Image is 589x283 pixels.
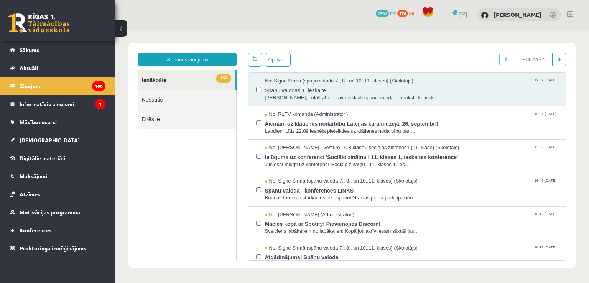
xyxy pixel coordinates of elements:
span: 10:12 [DATE] [418,215,443,221]
span: Digitālie materiāli [20,155,65,161]
span: [DEMOGRAPHIC_DATA] [20,137,80,143]
span: Atzīmes [20,191,40,197]
span: 160 [101,44,116,53]
span: 15:51 [DATE] [418,81,443,87]
span: Jūs esat ielūgti uz konferenci 'Sociālo zinātņu I 11. klases 1. ies... [150,132,443,139]
a: [DEMOGRAPHIC_DATA] [10,131,105,149]
a: Rīgas 1. Tālmācības vidusskola [8,13,70,33]
legend: Ziņojumi [20,77,105,95]
a: Jauns ziņojums [23,23,122,37]
span: Motivācijas programma [20,209,80,216]
a: No: R1TV komanda (Administratori) 15:51 [DATE] Aicinām uz klātienes nodarbību Latvijas kara muzej... [150,81,443,105]
span: 1 – 30 no 276 [398,23,438,37]
img: Ričards Millers [481,12,489,19]
span: Mācies kopā ar Spotify! Pievienojies Discord! [150,189,443,198]
span: 13:06 [DATE] [418,115,443,120]
span: Ielūgums uz konferenci 'Sociālo zinātņu I 11. klases 1. ieskaites konference' [150,122,443,132]
a: Mācību resursi [10,113,105,131]
a: Dzēstie [23,80,121,99]
a: Nosūtītie [23,60,121,80]
a: Maksājumi [10,167,105,185]
i: 160 [92,81,105,91]
span: No: [PERSON_NAME] - vēsture (7.,8.klase), sociālās zinātnes I (11. klase) (Skolotājs) [150,115,344,122]
a: No: [PERSON_NAME] - vēsture (7.,8.klase), sociālās zinātnes I (11. klase) (Skolotājs) 13:06 [DATE... [150,115,443,138]
span: Buenas tardes, estudiantes de español:Gracias por la participación ... [150,165,443,172]
a: [PERSON_NAME] [494,11,541,18]
a: Konferences [10,221,105,239]
a: Digitālie materiāli [10,149,105,167]
span: Atgādinājums! Spāņu valoda [150,222,443,232]
span: Proktoringa izmēģinājums [20,245,86,252]
a: Atzīmes [10,185,105,203]
span: No: [PERSON_NAME] (Administratori) [150,182,240,189]
a: Proktoringa izmēģinājums [10,239,105,257]
a: No: [PERSON_NAME] (Administratori) 13:45 [DATE] Mācies kopā ar Spotify! Pievienojies Discord! Sve... [150,182,443,206]
span: Konferences [20,227,52,234]
span: 176 [397,10,408,17]
span: Spāņu valodas 1. ieskaite [150,55,443,65]
span: Spāņu valoda - konferences LINKS [150,155,443,165]
a: 160Ienākošie [23,41,120,60]
legend: Informatīvie ziņojumi [20,95,105,113]
a: 1391 mP [376,10,396,16]
i: 1 [95,99,105,109]
span: [PERSON_NAME], hola!Laboju Tavu ieskaiti spāņu valodā. Tu raksti, ka ieska... [150,65,443,72]
a: No: Signe Sirmā (spāņu valoda 7., 8., un 10.,11. klases) (Skolotājs) 12:09 [DATE] Spāņu valodas 1... [150,48,443,72]
span: 1391 [376,10,389,17]
span: Sākums [20,46,39,53]
span: xp [409,10,414,16]
legend: Maksājumi [20,167,105,185]
span: No: Signe Sirmā (spāņu valoda 7., 8., un 10.,11. klases) (Skolotājs) [150,215,303,222]
a: Aktuāli [10,59,105,77]
span: Aktuāli [20,64,38,71]
span: Mācību resursi [20,118,57,125]
span: 12:09 [DATE] [418,48,443,54]
span: Sveiciens labākajiem no labākajiem,Kopā ļoti aktīvi esam sākuši jau... [150,198,443,206]
span: 13:45 [DATE] [418,182,443,188]
span: No: R1TV komanda (Administratori) [150,81,233,89]
span: No: Signe Sirmā (spāņu valoda 7., 8., un 10.,11. klases) (Skolotājs) [150,148,303,155]
a: No: Signe Sirmā (spāņu valoda 7., 8., un 10.,11. klases) (Skolotājs) 16:43 [DATE] Spāņu valoda - ... [150,148,443,172]
a: 176 xp [397,10,418,16]
a: Motivācijas programma [10,203,105,221]
span: mP [390,10,396,16]
span: 16:43 [DATE] [418,148,443,154]
a: Ziņojumi160 [10,77,105,95]
span: Labdien! Līdz 22.09 iespēja pieteikties uz klātienes nodarbību par ... [150,98,443,105]
button: Opcijas [150,23,176,37]
a: Sākums [10,41,105,59]
a: No: Signe Sirmā (spāņu valoda 7., 8., un 10.,11. klases) (Skolotājs) 10:12 [DATE] Atgādinājums! S... [150,215,443,239]
a: Informatīvie ziņojumi1 [10,95,105,113]
span: Aicinām uz klātienes nodarbību Latvijas kara muzejā, 26. septembrī! [150,89,443,98]
span: No: Signe Sirmā (spāņu valoda 7., 8., un 10.,11. klases) (Skolotājs) [150,48,298,55]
